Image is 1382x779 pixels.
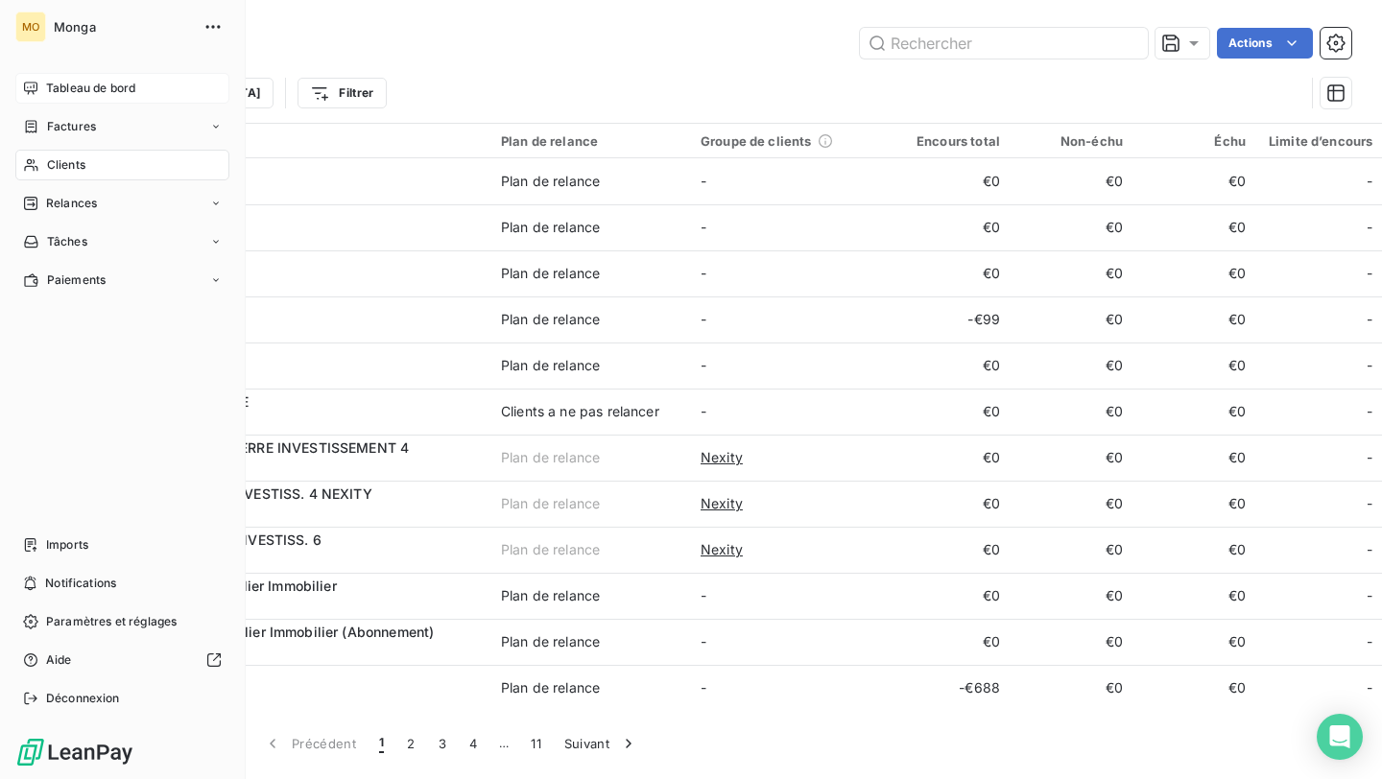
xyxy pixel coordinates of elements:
[701,311,706,327] span: -
[1217,28,1313,59] button: Actions
[132,227,478,247] span: 55072817
[46,651,72,669] span: Aide
[458,723,488,764] button: 4
[132,273,478,293] span: 55074295
[1023,133,1123,149] div: Non-échu
[1367,678,1372,697] span: -
[251,723,368,764] button: Précédent
[501,678,600,697] div: Plan de relance
[889,435,1012,481] td: €0
[701,679,706,696] span: -
[47,118,96,135] span: Factures
[701,633,706,649] span: -
[132,504,478,523] span: 50981386
[1012,619,1134,665] td: €0
[379,734,384,753] span: 1
[1012,527,1134,573] td: €0
[1134,158,1257,204] td: €0
[860,28,1148,59] input: Rechercher
[1134,204,1257,250] td: €0
[1269,133,1372,149] div: Limite d’encours
[1134,250,1257,296] td: €0
[15,645,229,675] a: Aide
[395,723,426,764] button: 2
[1134,389,1257,435] td: €0
[701,133,812,149] span: Groupe de clients
[889,204,1012,250] td: €0
[900,133,1000,149] div: Encours total
[1367,494,1372,513] span: -
[701,265,706,281] span: -
[47,271,106,289] span: Paiements
[1012,573,1134,619] td: €0
[553,723,650,764] button: Suivant
[1134,481,1257,527] td: €0
[368,723,395,764] button: 1
[132,181,478,201] span: 56416937
[501,264,600,283] div: Plan de relance
[1134,296,1257,342] td: €0
[1146,133,1246,149] div: Échu
[889,619,1012,665] td: €0
[132,596,478,615] span: 58248250
[1317,714,1363,760] div: Open Intercom Messenger
[889,250,1012,296] td: €0
[132,458,478,477] span: 58248193
[501,172,600,191] div: Plan de relance
[1367,218,1372,237] span: -
[501,586,600,605] div: Plan de relance
[47,233,87,250] span: Tâches
[1367,264,1372,283] span: -
[501,310,600,329] div: Plan de relance
[1012,158,1134,204] td: €0
[501,218,600,237] div: Plan de relance
[46,613,177,630] span: Paramètres et réglages
[701,587,706,603] span: -
[488,728,519,759] span: …
[15,12,46,42] div: MO
[1367,540,1372,559] span: -
[701,357,706,373] span: -
[1367,632,1372,651] span: -
[701,540,743,559] span: Nexity
[298,78,386,108] button: Filtrer
[889,296,1012,342] td: -€99
[1134,665,1257,711] td: €0
[889,481,1012,527] td: €0
[701,219,706,235] span: -
[1367,448,1372,467] span: -
[501,402,659,421] div: Clients a ne pas relancer
[701,448,743,467] span: Nexity
[1367,172,1372,191] span: -
[501,448,600,467] div: Plan de relance
[501,133,678,149] div: Plan de relance
[132,642,478,661] span: 58248254
[132,578,337,594] span: 4 Valorem - L'atelier Immobilier
[1012,435,1134,481] td: €0
[1134,619,1257,665] td: €0
[46,195,97,212] span: Relances
[701,403,706,419] span: -
[132,688,478,707] span: 44233233
[1134,342,1257,389] td: €0
[701,494,743,513] span: Nexity
[132,550,478,569] span: 50882260
[427,723,458,764] button: 3
[889,573,1012,619] td: €0
[501,356,600,375] div: Plan de relance
[132,439,409,456] span: 49435 49438 PIERRE INVESTISSEMENT 4
[46,536,88,554] span: Imports
[1134,527,1257,573] td: €0
[1012,665,1134,711] td: €0
[46,690,120,707] span: Déconnexion
[132,412,478,431] span: 30088237
[132,366,478,385] span: 58248228
[132,485,372,502] span: 49435 PIERRE INVESTISS. 4 NEXITY
[46,80,135,97] span: Tableau de bord
[519,723,553,764] button: 11
[501,632,600,651] div: Plan de relance
[1367,356,1372,375] span: -
[1367,310,1372,329] span: -
[1012,204,1134,250] td: €0
[889,527,1012,573] td: €0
